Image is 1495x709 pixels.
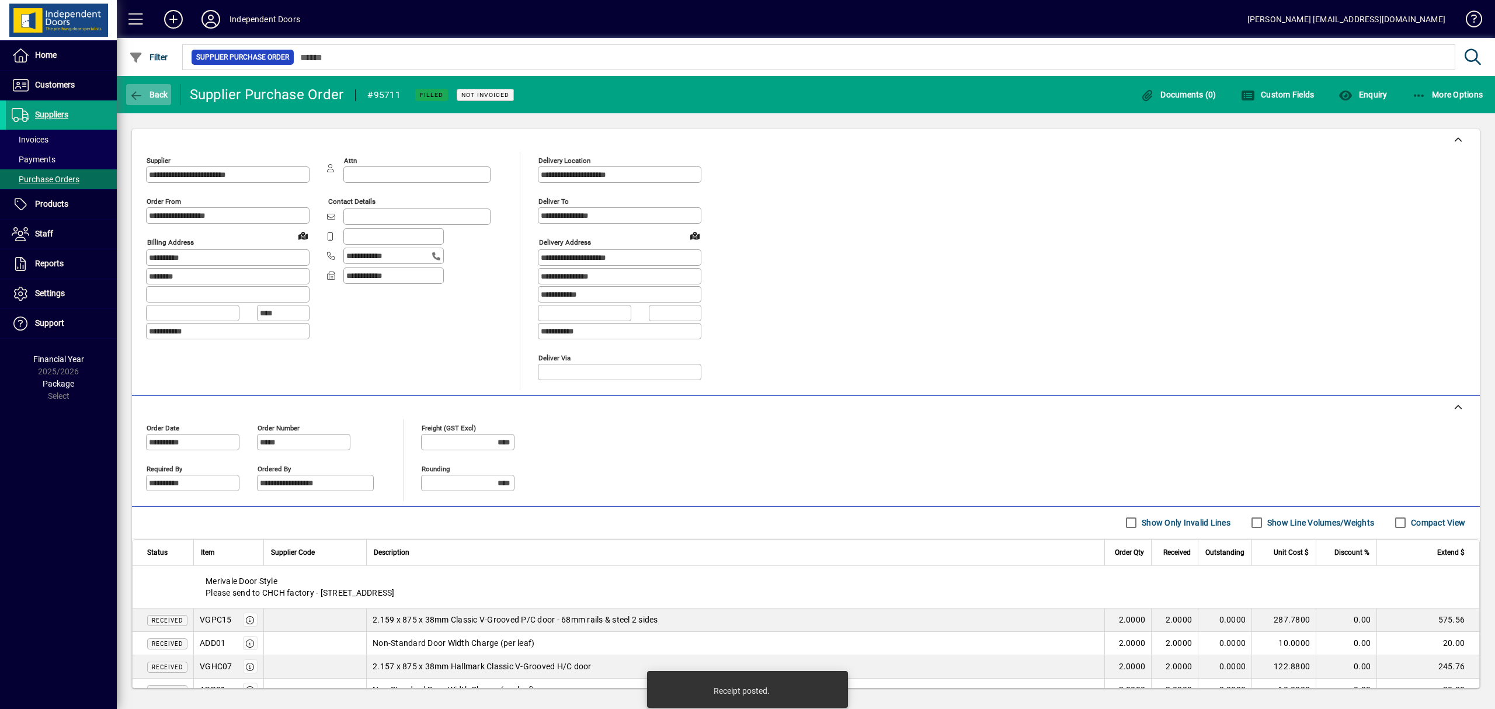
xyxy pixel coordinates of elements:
[35,289,65,298] span: Settings
[12,155,55,164] span: Payments
[1205,546,1244,559] span: Outstanding
[1163,546,1191,559] span: Received
[1251,655,1316,679] td: 122.8800
[1409,517,1465,529] label: Compact View
[294,226,312,245] a: View on map
[1437,546,1465,559] span: Extend $
[155,9,192,30] button: Add
[373,661,592,672] span: 2.157 x 875 x 38mm Hallmark Classic V-Grooved H/C door
[1251,609,1316,632] td: 287.7800
[1247,10,1445,29] div: [PERSON_NAME] [EMAIL_ADDRESS][DOMAIN_NAME]
[200,637,225,649] div: ADD01
[196,51,289,63] span: Supplier Purchase Order
[190,85,344,104] div: Supplier Purchase Order
[152,687,183,694] span: Received
[147,464,182,472] mat-label: Required by
[35,199,68,208] span: Products
[133,566,1479,608] div: Merivale Door Style Please send to CHCH factory - [STREET_ADDRESS]
[6,169,117,189] a: Purchase Orders
[373,637,534,649] span: Non-Standard Door Width Charge (per leaf)
[271,546,315,559] span: Supplier Code
[258,464,291,472] mat-label: Ordered by
[6,71,117,100] a: Customers
[373,684,534,696] span: Non-Standard Door Width Charge (per leaf)
[147,546,168,559] span: Status
[200,684,225,696] div: ADD01
[1198,609,1251,632] td: 0.0000
[35,318,64,328] span: Support
[152,641,183,647] span: Received
[152,664,183,670] span: Received
[35,80,75,89] span: Customers
[1104,655,1151,679] td: 2.0000
[1198,679,1251,702] td: 0.0000
[147,423,179,432] mat-label: Order date
[1138,84,1219,105] button: Documents (0)
[1104,632,1151,655] td: 2.0000
[1409,84,1486,105] button: More Options
[33,354,84,364] span: Financial Year
[344,157,357,165] mat-label: Attn
[1334,546,1369,559] span: Discount %
[1412,90,1483,99] span: More Options
[374,546,409,559] span: Description
[6,279,117,308] a: Settings
[1238,84,1317,105] button: Custom Fields
[1241,90,1315,99] span: Custom Fields
[201,546,215,559] span: Item
[230,10,300,29] div: Independent Doors
[373,614,658,625] span: 2.159 x 875 x 38mm Classic V-Grooved P/C door - 68mm rails & steel 2 sides
[420,91,443,99] span: Filled
[461,91,509,99] span: Not Invoiced
[1198,655,1251,679] td: 0.0000
[686,226,704,245] a: View on map
[1336,84,1390,105] button: Enquiry
[714,685,770,697] div: Receipt posted.
[1151,632,1198,655] td: 2.0000
[126,47,171,68] button: Filter
[12,175,79,184] span: Purchase Orders
[1151,609,1198,632] td: 2.0000
[129,90,168,99] span: Back
[538,197,569,206] mat-label: Deliver To
[367,86,401,105] div: #95711
[1316,679,1376,702] td: 0.00
[1151,655,1198,679] td: 2.0000
[1198,632,1251,655] td: 0.0000
[192,9,230,30] button: Profile
[538,353,571,362] mat-label: Deliver via
[35,50,57,60] span: Home
[35,259,64,268] span: Reports
[117,84,181,105] app-page-header-button: Back
[6,150,117,169] a: Payments
[258,423,300,432] mat-label: Order number
[1316,655,1376,679] td: 0.00
[1265,517,1374,529] label: Show Line Volumes/Weights
[1376,609,1479,632] td: 575.56
[35,110,68,119] span: Suppliers
[147,157,171,165] mat-label: Supplier
[6,190,117,219] a: Products
[200,661,232,672] div: VGHC07
[1376,679,1479,702] td: 20.00
[422,423,476,432] mat-label: Freight (GST excl)
[538,157,590,165] mat-label: Delivery Location
[1104,679,1151,702] td: 2.0000
[1151,679,1198,702] td: 2.0000
[200,614,232,625] div: VGPC15
[1251,632,1316,655] td: 10.0000
[147,197,181,206] mat-label: Order from
[1316,609,1376,632] td: 0.00
[1338,90,1387,99] span: Enquiry
[6,249,117,279] a: Reports
[1104,609,1151,632] td: 2.0000
[1316,632,1376,655] td: 0.00
[129,53,168,62] span: Filter
[1139,517,1230,529] label: Show Only Invalid Lines
[422,464,450,472] mat-label: Rounding
[1251,679,1316,702] td: 10.0000
[1376,655,1479,679] td: 245.76
[1141,90,1216,99] span: Documents (0)
[1115,546,1144,559] span: Order Qty
[1274,546,1309,559] span: Unit Cost $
